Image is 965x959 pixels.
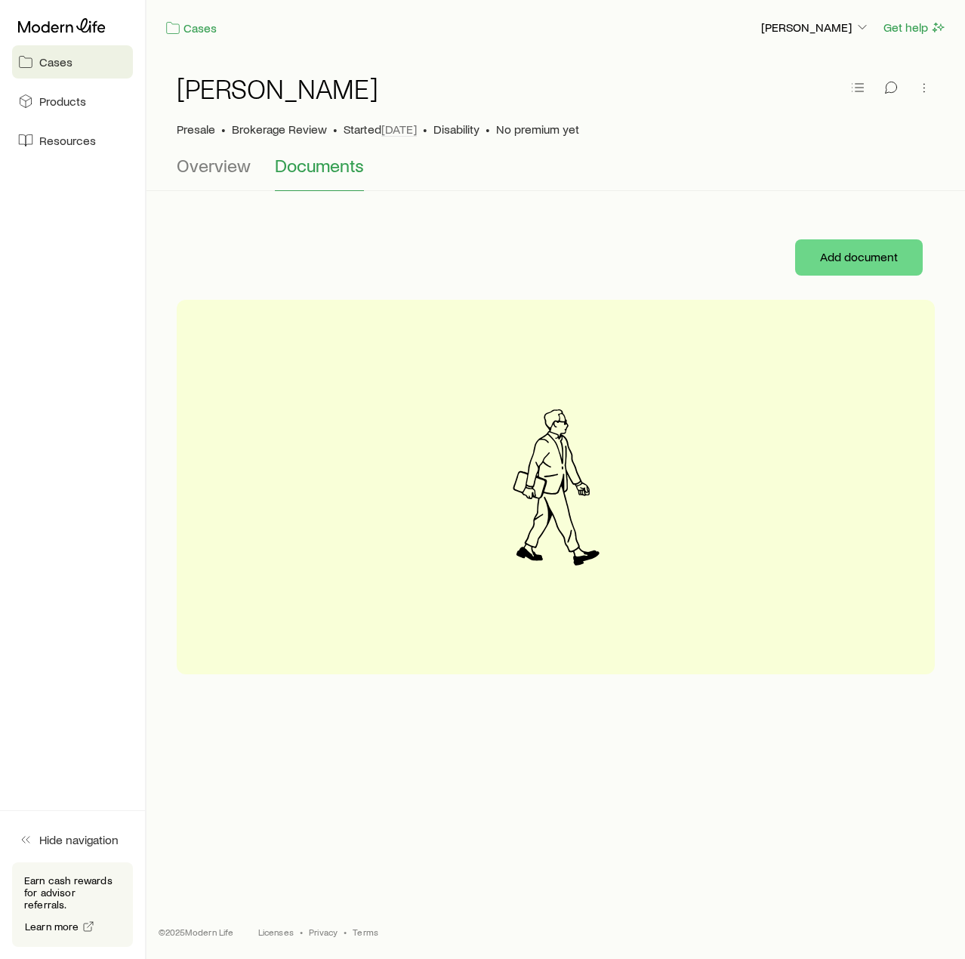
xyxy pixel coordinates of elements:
button: Get help [883,19,947,36]
span: • [221,122,226,137]
span: Documents [275,155,364,176]
span: Cases [39,54,72,69]
span: • [333,122,338,137]
a: Resources [12,124,133,157]
span: • [344,926,347,938]
button: [PERSON_NAME] [760,19,871,37]
span: • [423,122,427,137]
span: Resources [39,133,96,148]
span: • [486,122,490,137]
a: Licenses [258,926,294,938]
a: Terms [353,926,378,938]
h1: [PERSON_NAME] [177,73,378,103]
span: Disability [433,122,479,137]
p: Earn cash rewards for advisor referrals. [24,874,121,911]
button: Hide navigation [12,823,133,856]
a: Privacy [309,926,338,938]
a: Products [12,85,133,118]
span: Products [39,94,86,109]
p: Started [344,122,417,137]
div: Earn cash rewards for advisor referrals.Learn more [12,862,133,947]
span: Learn more [25,921,79,932]
span: • [300,926,303,938]
span: Hide navigation [39,832,119,847]
span: [DATE] [381,122,417,137]
p: © 2025 Modern Life [159,926,234,938]
p: Presale [177,122,215,137]
div: Case details tabs [177,155,935,191]
span: Brokerage Review [232,122,327,137]
button: Add document [795,239,923,276]
span: Overview [177,155,251,176]
p: [PERSON_NAME] [761,20,870,35]
span: No premium yet [496,122,579,137]
a: Cases [12,45,133,79]
a: Cases [165,20,217,37]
